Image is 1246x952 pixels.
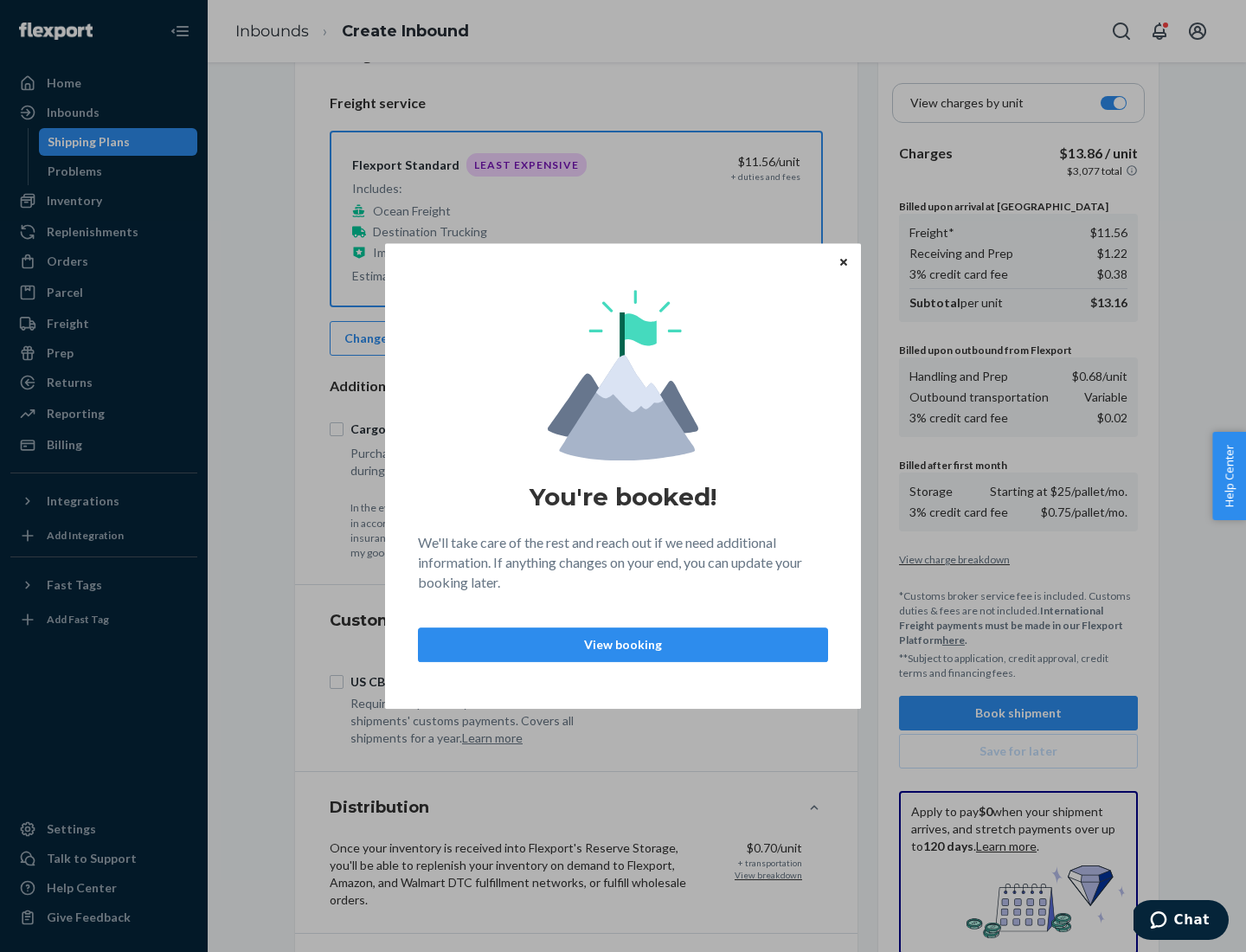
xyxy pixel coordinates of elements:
p: We'll take care of the rest and reach out if we need additional information. If anything changes ... [418,533,828,593]
p: View booking [433,636,813,653]
img: svg+xml,%3Csvg%20viewBox%3D%220%200%20174%20197%22%20fill%3D%22none%22%20xmlns%3D%22http%3A%2F%2F... [548,290,698,460]
span: Chat [41,12,76,28]
button: Close [835,252,852,271]
h1: You're booked! [530,481,716,512]
button: View booking [418,627,828,662]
